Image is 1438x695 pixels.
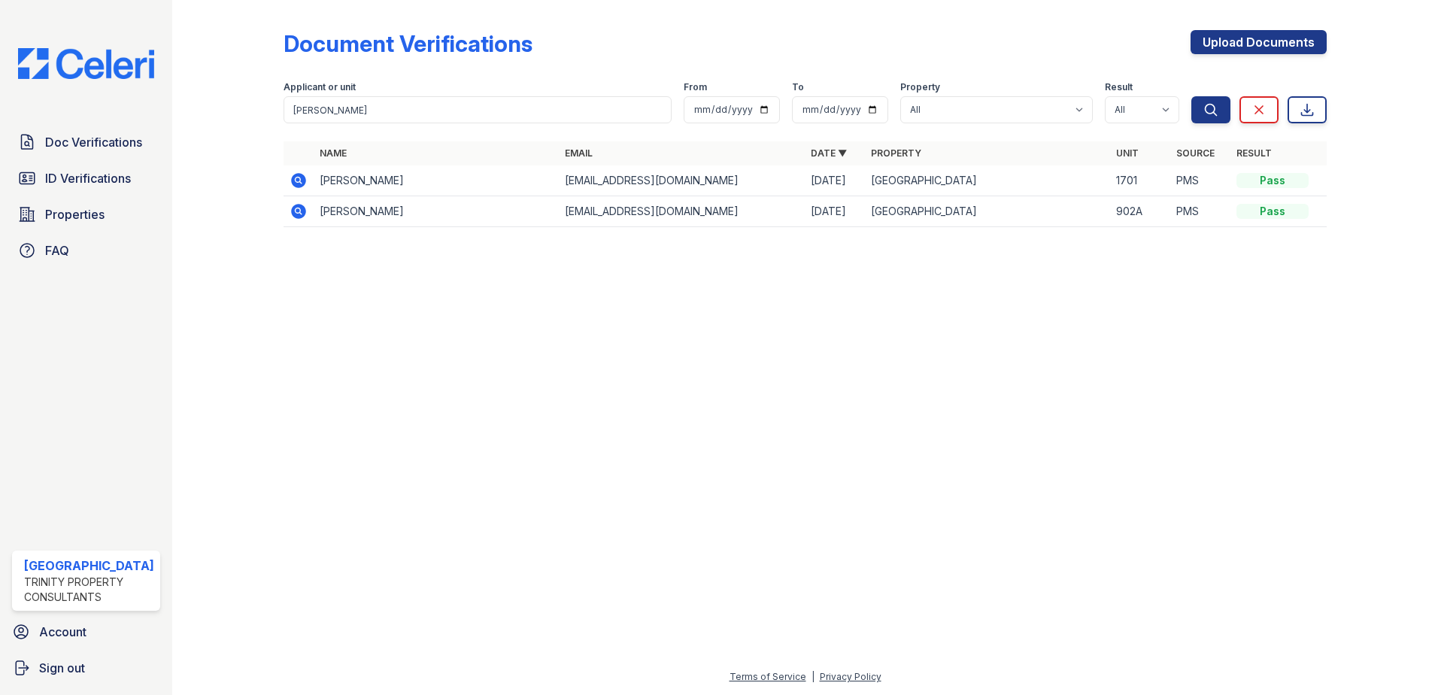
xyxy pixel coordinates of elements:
div: Pass [1236,204,1309,219]
a: ID Verifications [12,163,160,193]
label: Applicant or unit [284,81,356,93]
td: PMS [1170,165,1230,196]
span: ID Verifications [45,169,131,187]
img: CE_Logo_Blue-a8612792a0a2168367f1c8372b55b34899dd931a85d93a1a3d3e32e68fde9ad4.png [6,48,166,79]
a: Doc Verifications [12,127,160,157]
span: FAQ [45,241,69,259]
div: Pass [1236,173,1309,188]
a: Date ▼ [811,147,847,159]
td: PMS [1170,196,1230,227]
a: Source [1176,147,1215,159]
div: Document Verifications [284,30,532,57]
td: [PERSON_NAME] [314,165,560,196]
span: Account [39,623,86,641]
div: Trinity Property Consultants [24,575,154,605]
td: 902A [1110,196,1170,227]
td: [GEOGRAPHIC_DATA] [865,196,1111,227]
div: [GEOGRAPHIC_DATA] [24,557,154,575]
td: 1701 [1110,165,1170,196]
label: Result [1105,81,1133,93]
a: Email [565,147,593,159]
a: Sign out [6,653,166,683]
a: Terms of Service [730,671,806,682]
a: FAQ [12,235,160,266]
a: Privacy Policy [820,671,881,682]
span: Doc Verifications [45,133,142,151]
span: Sign out [39,659,85,677]
a: Unit [1116,147,1139,159]
label: To [792,81,804,93]
a: Property [871,147,921,159]
label: From [684,81,707,93]
td: [EMAIL_ADDRESS][DOMAIN_NAME] [559,196,805,227]
input: Search by name, email, or unit number [284,96,672,123]
td: [EMAIL_ADDRESS][DOMAIN_NAME] [559,165,805,196]
a: Upload Documents [1191,30,1327,54]
a: Account [6,617,166,647]
td: [PERSON_NAME] [314,196,560,227]
a: Properties [12,199,160,229]
span: Properties [45,205,105,223]
td: [DATE] [805,165,865,196]
a: Result [1236,147,1272,159]
td: [DATE] [805,196,865,227]
a: Name [320,147,347,159]
div: | [812,671,815,682]
label: Property [900,81,940,93]
td: [GEOGRAPHIC_DATA] [865,165,1111,196]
